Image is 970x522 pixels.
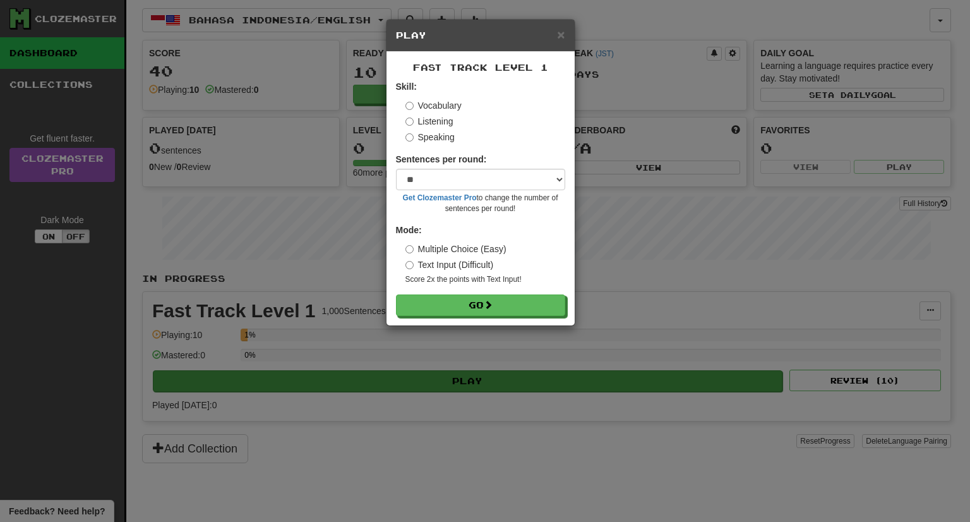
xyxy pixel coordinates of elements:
[413,62,548,73] span: Fast Track Level 1
[557,27,565,42] span: ×
[396,82,417,92] strong: Skill:
[405,133,414,142] input: Speaking
[405,261,414,269] input: Text Input (Difficult)
[405,118,414,126] input: Listening
[396,193,565,214] small: to change the number of sentences per round!
[405,258,494,271] label: Text Input (Difficult)
[557,28,565,41] button: Close
[396,29,565,42] h5: Play
[396,153,487,166] label: Sentences per round:
[405,102,414,110] input: Vocabulary
[405,245,414,253] input: Multiple Choice (Easy)
[403,193,477,202] a: Get Clozemaster Pro
[405,115,453,128] label: Listening
[396,225,422,235] strong: Mode:
[405,243,506,255] label: Multiple Choice (Easy)
[396,294,565,316] button: Go
[405,131,455,143] label: Speaking
[405,99,462,112] label: Vocabulary
[405,274,565,285] small: Score 2x the points with Text Input !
